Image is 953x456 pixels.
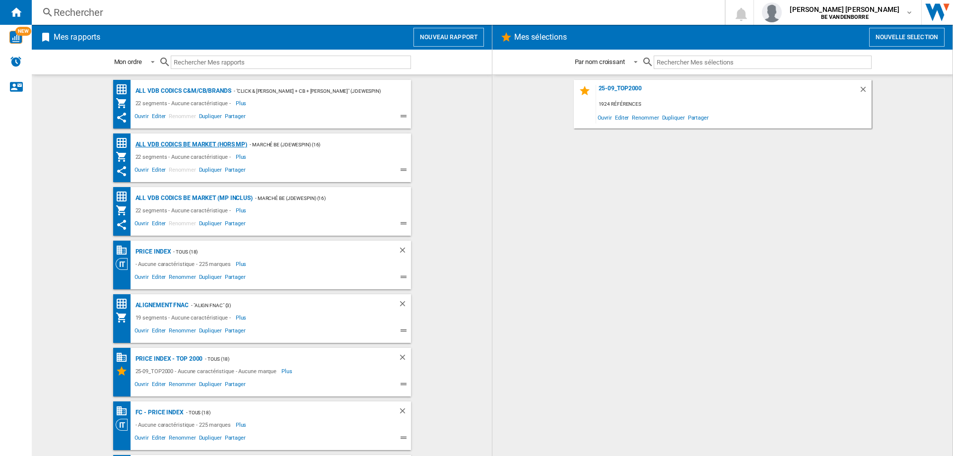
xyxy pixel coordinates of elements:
[223,272,247,284] span: Partager
[133,406,184,419] div: FC - PRICE INDEX
[133,192,253,204] div: ALL VDB CODICS BE MARKET (MP inclus)
[253,192,391,204] div: - Marché BE (jdewespin) (16)
[133,380,150,391] span: Ouvrir
[167,433,197,445] span: Renommer
[198,433,223,445] span: Dupliquer
[116,405,133,417] div: Base 100
[247,138,391,151] div: - Marché BE (jdewespin) (16)
[54,5,699,19] div: Rechercher
[116,419,133,431] div: Vision Catégorie
[150,112,167,124] span: Editer
[398,353,411,365] div: Supprimer
[236,151,248,163] span: Plus
[116,351,133,364] div: Base 100
[198,219,223,231] span: Dupliquer
[116,137,133,149] div: Matrice des prix
[281,365,294,377] span: Plus
[15,27,31,36] span: NEW
[150,272,167,284] span: Editer
[869,28,945,47] button: Nouvelle selection
[596,85,859,98] div: 25-09_TOP2000
[575,58,625,65] div: Par nom croissant
[10,56,22,67] img: alerts-logo.svg
[9,31,22,44] img: wise-card.svg
[762,2,782,22] img: profile.jpg
[661,111,686,124] span: Dupliquer
[133,151,236,163] div: 22 segments - Aucune caractéristique -
[116,83,133,96] div: Matrice des prix
[236,204,248,216] span: Plus
[198,272,223,284] span: Dupliquer
[133,312,236,324] div: 19 segments - Aucune caractéristique -
[133,326,150,338] span: Ouvrir
[223,326,247,338] span: Partager
[231,85,391,97] div: - "Click & [PERSON_NAME] + CB + [PERSON_NAME]" (jdewespin) (11)
[114,58,142,65] div: Mon ordre
[198,326,223,338] span: Dupliquer
[116,97,133,109] div: Mon assortiment
[398,246,411,258] div: Supprimer
[203,353,378,365] div: - TOUS (18)
[150,380,167,391] span: Editer
[133,299,189,312] div: Alignement Fnac
[223,112,247,124] span: Partager
[133,272,150,284] span: Ouvrir
[236,258,248,270] span: Plus
[133,365,282,377] div: 25-09_TOP2000 - Aucune caractéristique - Aucune marque
[116,298,133,310] div: Matrice des prix
[116,165,128,177] ng-md-icon: Ce rapport a été partagé avec vous
[167,272,197,284] span: Renommer
[52,28,102,47] h2: Mes rapports
[654,56,872,69] input: Rechercher Mes sélections
[116,112,128,124] ng-md-icon: Ce rapport a été partagé avec vous
[167,219,197,231] span: Renommer
[167,380,197,391] span: Renommer
[116,191,133,203] div: Matrice des prix
[171,246,378,258] div: - TOUS (18)
[167,112,197,124] span: Renommer
[133,204,236,216] div: 22 segments - Aucune caractéristique -
[198,112,223,124] span: Dupliquer
[116,219,128,231] ng-md-icon: Ce rapport a été partagé avec vous
[150,326,167,338] span: Editer
[686,111,710,124] span: Partager
[133,219,150,231] span: Ouvrir
[116,258,133,270] div: Vision Catégorie
[133,258,236,270] div: - Aucune caractéristique - 225 marques
[116,365,133,377] div: Mes Sélections
[236,97,248,109] span: Plus
[821,14,869,20] b: BE VANDENBORRE
[116,312,133,324] div: Mon assortiment
[133,246,171,258] div: PRICE INDEX
[133,112,150,124] span: Ouvrir
[223,219,247,231] span: Partager
[413,28,484,47] button: Nouveau rapport
[198,380,223,391] span: Dupliquer
[184,406,378,419] div: - TOUS (18)
[630,111,660,124] span: Renommer
[150,219,167,231] span: Editer
[133,138,248,151] div: ALL VDB CODICS BE MARKET (hors MP)
[167,165,197,177] span: Renommer
[198,165,223,177] span: Dupliquer
[133,165,150,177] span: Ouvrir
[596,111,613,124] span: Ouvrir
[223,165,247,177] span: Partager
[133,97,236,109] div: 22 segments - Aucune caractéristique -
[189,299,378,312] div: - "Align Fnac" (3)
[223,380,247,391] span: Partager
[116,244,133,257] div: Base 100
[150,165,167,177] span: Editer
[133,433,150,445] span: Ouvrir
[512,28,569,47] h2: Mes sélections
[171,56,411,69] input: Rechercher Mes rapports
[613,111,630,124] span: Editer
[236,419,248,431] span: Plus
[236,312,248,324] span: Plus
[398,406,411,419] div: Supprimer
[167,326,197,338] span: Renommer
[133,85,231,97] div: ALL VDB CODICS C&M/CB/BRANDS
[223,433,247,445] span: Partager
[859,85,872,98] div: Supprimer
[116,204,133,216] div: Mon assortiment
